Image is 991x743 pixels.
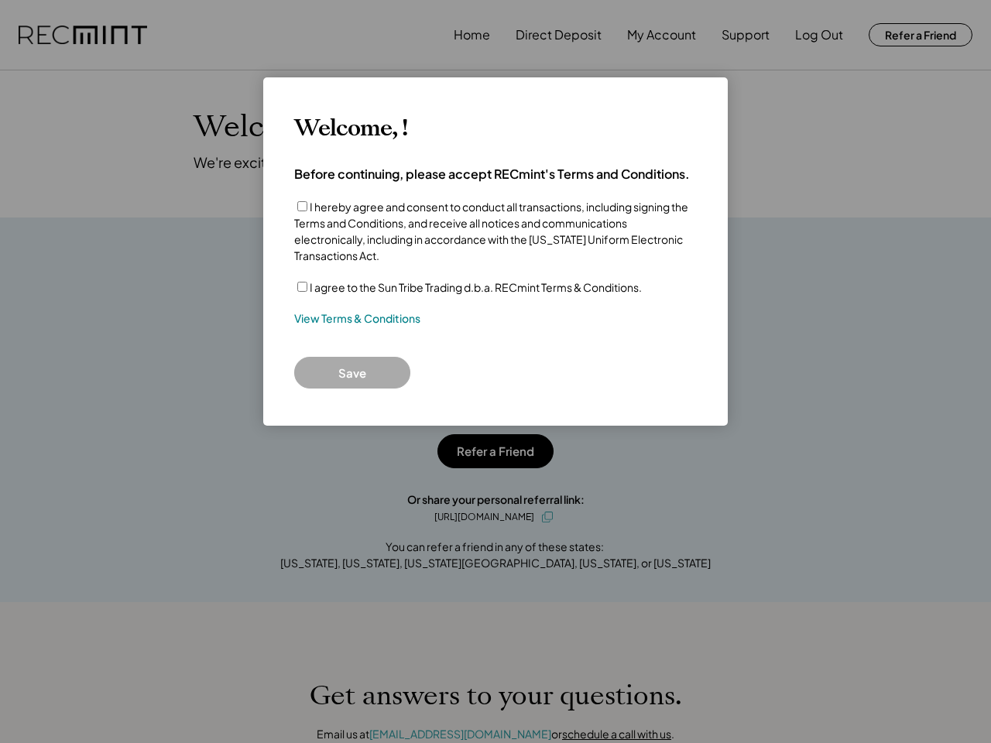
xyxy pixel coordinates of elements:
h4: Before continuing, please accept RECmint's Terms and Conditions. [294,166,690,183]
a: View Terms & Conditions [294,311,420,327]
button: Save [294,357,410,389]
h3: Welcome, ! [294,115,407,142]
label: I agree to the Sun Tribe Trading d.b.a. RECmint Terms & Conditions. [310,280,642,294]
label: I hereby agree and consent to conduct all transactions, including signing the Terms and Condition... [294,200,688,262]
